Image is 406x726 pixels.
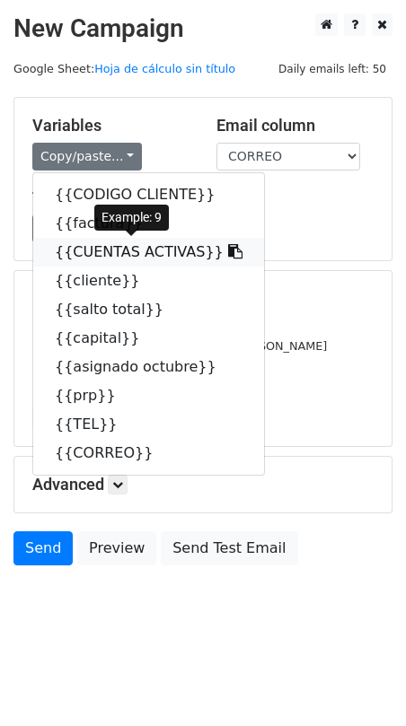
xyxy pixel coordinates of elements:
[32,475,374,494] h5: Advanced
[33,410,264,439] a: {{TEL}}
[272,59,393,79] span: Daily emails left: 50
[316,640,406,726] div: Widget de chat
[316,640,406,726] iframe: Chat Widget
[33,353,264,381] a: {{asignado octubre}}
[77,531,156,565] a: Preview
[33,439,264,468] a: {{CORREO}}
[33,295,264,324] a: {{salto total}}
[32,116,190,136] h5: Variables
[13,62,235,75] small: Google Sheet:
[94,62,235,75] a: Hoja de cálculo sin título
[216,116,374,136] h5: Email column
[94,205,169,231] div: Example: 9
[33,324,264,353] a: {{capital}}
[33,381,264,410] a: {{prp}}
[33,267,264,295] a: {{cliente}}
[13,531,73,565] a: Send
[33,238,264,267] a: {{CUENTAS ACTIVAS}}
[161,531,297,565] a: Send Test Email
[13,13,393,44] h2: New Campaign
[272,62,393,75] a: Daily emails left: 50
[33,209,264,238] a: {{factura}}
[33,180,264,209] a: {{CODIGO CLIENTE}}
[32,143,142,171] a: Copy/paste...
